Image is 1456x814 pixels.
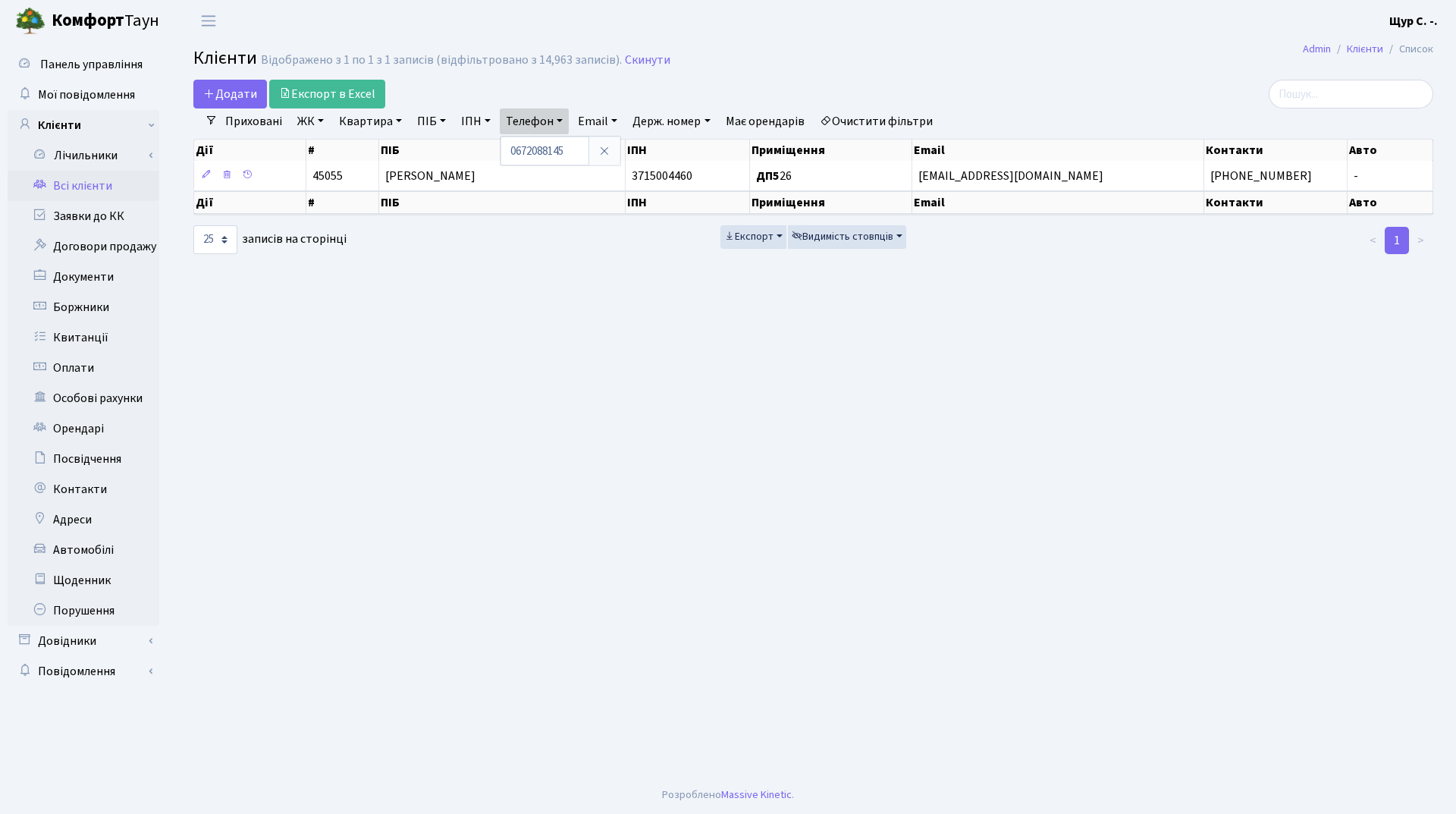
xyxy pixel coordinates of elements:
th: Дії [194,140,306,161]
a: Приховані [219,108,288,134]
a: ЖК [291,108,330,134]
li: Список [1383,41,1433,58]
a: Заявки до КК [8,201,159,231]
a: Клієнти [1347,41,1383,57]
a: Договори продажу [8,231,159,262]
th: ПІБ [379,140,626,161]
a: Боржники [8,292,159,322]
nav: breadcrumb [1280,33,1456,65]
span: [PHONE_NUMBER] [1210,168,1312,184]
span: [EMAIL_ADDRESS][DOMAIN_NAME] [918,168,1103,184]
a: Всі клієнти [8,171,159,201]
th: Контакти [1204,140,1348,161]
a: Експорт в Excel [269,80,385,108]
a: ПІБ [411,108,452,134]
th: Приміщення [750,140,912,161]
span: Таун [52,8,159,34]
a: Довідники [8,626,159,656]
img: logo.png [15,6,45,36]
span: Мої повідомлення [38,86,135,103]
button: Видимість стовпців [788,225,906,249]
div: Розроблено . [662,787,794,803]
th: Email [912,191,1205,214]
th: Дії [194,191,306,214]
label: записів на сторінці [193,225,347,254]
div: Відображено з 1 по 1 з 1 записів (відфільтровано з 14,963 записів). [261,53,622,68]
span: Експорт [724,229,773,244]
b: ДП5 [756,168,780,184]
a: ІПН [455,108,497,134]
a: Документи [8,262,159,292]
button: Експорт [720,225,786,249]
a: Повідомлення [8,656,159,687]
a: Особові рахунки [8,383,159,413]
a: Скинути [625,53,670,68]
a: Порушення [8,596,159,626]
input: Пошук... [1269,80,1433,108]
a: Додати [193,80,267,108]
th: # [306,140,379,161]
a: Massive Kinetic [721,787,792,803]
a: Панель управління [8,49,159,80]
a: Автомобілі [8,535,159,565]
a: Клієнти [8,110,159,140]
span: Панель управління [40,56,143,73]
span: [PERSON_NAME] [385,168,475,184]
a: Квартира [333,108,408,134]
a: Квитанції [8,322,159,353]
a: Лічильники [17,140,159,171]
b: Комфорт [52,8,124,33]
th: Приміщення [750,191,912,214]
a: Посвідчення [8,444,159,474]
th: ІПН [626,191,749,214]
a: Держ. номер [626,108,716,134]
a: Орендарі [8,413,159,444]
a: Щоденник [8,565,159,596]
a: Телефон [500,108,569,134]
a: Контакти [8,474,159,504]
a: Оплати [8,353,159,383]
span: 3715004460 [632,168,692,184]
b: Щур С. -. [1389,13,1438,30]
th: Авто [1348,191,1433,214]
a: Щур С. -. [1389,12,1438,30]
span: Видимість стовпців [792,229,893,244]
span: Клієнти [193,45,257,71]
th: ПІБ [379,191,626,214]
span: 45055 [312,168,343,184]
th: Авто [1348,140,1433,161]
a: Email [572,108,623,134]
a: Адреси [8,504,159,535]
th: Email [912,140,1205,161]
a: 1 [1385,227,1409,254]
a: Admin [1303,41,1331,57]
span: - [1354,168,1358,184]
th: # [306,191,379,214]
th: Контакти [1204,191,1348,214]
th: ІПН [626,140,749,161]
a: Мої повідомлення [8,80,159,110]
span: 26 [756,168,792,184]
select: записів на сторінці [193,225,237,254]
button: Переключити навігацію [190,8,227,33]
span: Додати [203,86,257,102]
a: Очистити фільтри [814,108,939,134]
a: Має орендарів [720,108,811,134]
